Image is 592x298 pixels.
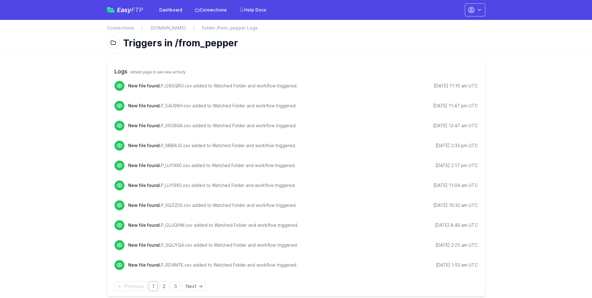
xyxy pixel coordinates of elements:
[107,7,143,13] a: EasyFTP
[128,142,296,149] p: P_NBBXJS.csv added to Watched Folder and workflow triggered.
[130,70,186,74] span: refresh page to see new activity
[128,162,296,169] p: P_UJY9X0.csv added to Watched Folder and workflow triggered.
[128,163,161,168] span: New file found.
[182,281,206,291] a: Next page
[128,222,298,228] p: P_GUJQHW.csv added to Watched Folder and workflow triggered.
[150,25,186,31] a: [DOMAIN_NAME]
[114,281,147,291] span: Previous page
[128,183,161,188] span: New file found.
[235,4,270,16] a: Help Docs
[434,83,478,89] div: [DATE] 11:10 am UTC
[128,222,161,228] span: New file found.
[433,182,478,189] div: [DATE] 11:04 am UTC
[123,37,480,49] h1: Triggers in /from_pepper
[436,162,478,169] div: [DATE] 2:17 pm UTC
[128,123,297,129] p: P_V0G89A.csv added to Watched Folder and workflow triggered.
[191,4,231,16] a: Connections
[114,282,478,290] div: Pagination
[128,143,161,148] span: New file found.
[131,6,143,14] span: FTP
[107,25,485,35] nav: Breadcrumb
[433,103,478,109] div: [DATE] 11:47 pm UTC
[128,242,298,248] p: P_SQUYQ4.csv added to Watched Folder and workflow triggered.
[128,182,296,189] p: P_UJY9X0.csv added to Watched Folder and workflow triggered.
[128,123,161,128] span: New file found.
[107,7,114,13] img: easyftp_logo.png
[128,83,298,89] p: P_G9SQRO.csv added to Watched Folder and workflow triggered.
[117,7,143,13] span: Easy
[128,262,161,268] span: New file found.
[433,123,478,129] div: [DATE] 12:47 am UTC
[128,103,161,108] span: New file found.
[435,222,478,228] div: [DATE] 8:49 am UTC
[436,142,478,149] div: [DATE] 2:33 pm UTC
[156,4,186,16] a: Dashboard
[128,242,161,248] span: New file found.
[128,203,161,208] span: New file found.
[107,25,134,31] a: Connections
[170,281,180,291] a: Page 3
[149,281,158,291] em: Page 1
[128,202,297,208] p: P_VQZ2D0.csv added to Watched Folder and workflow triggered.
[202,25,258,31] span: Folder /from_pepper Logs
[436,262,478,268] div: [DATE] 1:53 am UTC
[433,202,478,208] div: [DATE] 10:32 am UTC
[128,262,297,268] p: P_RDVM7E.csv added to Watched Folder and workflow triggered.
[128,83,161,88] span: New file found.
[128,103,297,109] p: P_54U98H.csv added to Watched Folder and workflow triggered.
[114,67,478,76] h2: Logs
[436,242,478,248] div: [DATE] 2:25 am UTC
[159,281,169,291] a: Page 2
